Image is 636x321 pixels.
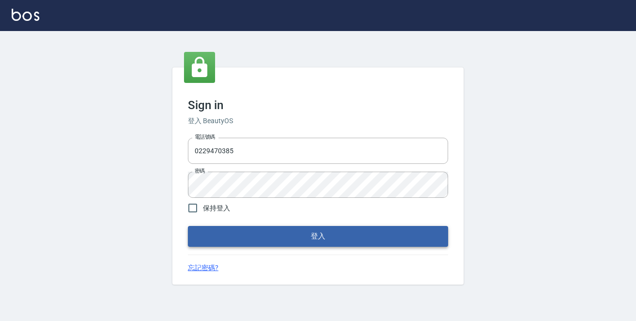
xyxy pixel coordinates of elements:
[195,133,215,141] label: 電話號碼
[188,116,448,126] h6: 登入 BeautyOS
[188,98,448,112] h3: Sign in
[188,263,218,273] a: 忘記密碼?
[203,203,230,213] span: 保持登入
[195,167,205,175] label: 密碼
[188,226,448,246] button: 登入
[12,9,39,21] img: Logo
